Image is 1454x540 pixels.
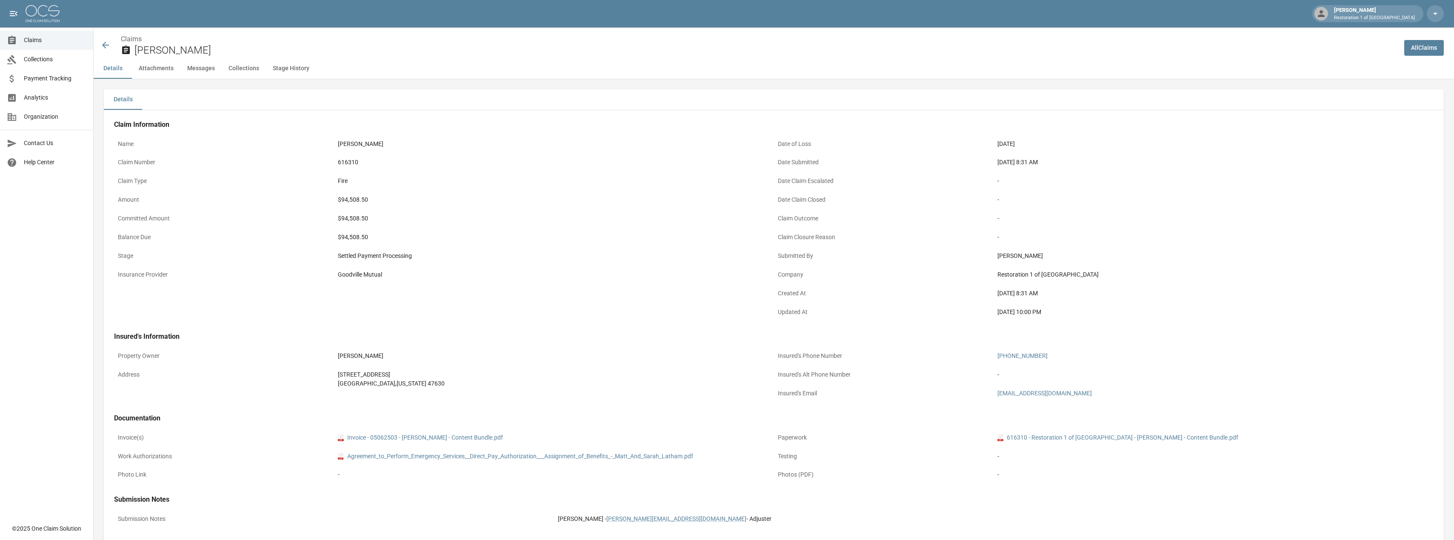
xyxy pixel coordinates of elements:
div: [PERSON_NAME] - - Adjuster [558,514,1430,523]
p: Insured's Alt Phone Number [774,366,994,383]
div: - [997,233,1430,242]
a: [PHONE_NUMBER] [997,352,1048,359]
p: Date of Loss [774,136,994,152]
div: Fire [338,177,770,186]
div: © 2025 One Claim Solution [12,524,81,533]
p: Invoice(s) [114,429,334,446]
p: Insured's Email [774,385,994,402]
p: Balance Due [114,229,334,246]
p: Updated At [774,304,994,320]
p: Date Claim Escalated [774,173,994,189]
div: - [997,214,1430,223]
a: [EMAIL_ADDRESS][DOMAIN_NAME] [997,390,1092,397]
div: [DATE] 10:00 PM [997,308,1430,317]
h4: Insured's Information [114,332,1434,341]
span: Collections [24,55,86,64]
p: Submitted By [774,248,994,264]
div: $94,508.50 [338,233,770,242]
span: Help Center [24,158,86,167]
p: Claim Outcome [774,210,994,227]
nav: breadcrumb [121,34,1397,44]
img: ocs-logo-white-transparent.png [26,5,60,22]
p: Property Owner [114,348,334,364]
p: Restoration 1 of [GEOGRAPHIC_DATA] [1334,14,1415,22]
button: Details [94,58,132,79]
p: Submission Notes [114,511,554,527]
p: Date Claim Closed [774,191,994,208]
a: pdf616310 - Restoration 1 of [GEOGRAPHIC_DATA] - [PERSON_NAME] - Content Bundle.pdf [997,433,1238,442]
p: Stage [114,248,334,264]
div: - [997,452,1430,461]
div: - [997,195,1430,204]
p: Insurance Provider [114,266,334,283]
p: Claim Number [114,154,334,171]
p: Name [114,136,334,152]
p: Testing [774,448,994,465]
div: anchor tabs [94,58,1454,79]
p: Claim Closure Reason [774,229,994,246]
button: Details [104,89,142,110]
span: Claims [24,36,86,45]
div: $94,508.50 [338,195,770,204]
a: pdfInvoice - 05062503 - [PERSON_NAME] - Content Bundle.pdf [338,433,503,442]
div: - [338,470,770,479]
p: Photos (PDF) [774,466,994,483]
div: - [997,370,1430,379]
a: Claims [121,35,142,43]
p: Claim Type [114,173,334,189]
button: Stage History [266,58,316,79]
div: [PERSON_NAME] [338,351,770,360]
div: $94,508.50 [338,214,770,223]
a: pdfAgreement_to_Perform_Emergency_Services__Direct_Pay_Authorization___Assignment_of_Benefits_-_M... [338,452,693,461]
h4: Submission Notes [114,495,1434,504]
a: [PERSON_NAME][EMAIL_ADDRESS][DOMAIN_NAME] [606,515,746,522]
div: Restoration 1 of [GEOGRAPHIC_DATA] [997,270,1430,279]
div: [DATE] [997,140,1430,149]
h4: Claim Information [114,120,1434,129]
p: Paperwork [774,429,994,446]
button: Attachments [132,58,180,79]
h4: Documentation [114,414,1434,423]
h2: [PERSON_NAME] [134,44,1397,57]
div: [PERSON_NAME] [997,251,1430,260]
div: Settled Payment Processing [338,251,770,260]
p: Date Submitted [774,154,994,171]
a: AllClaims [1404,40,1444,56]
p: Insured's Phone Number [774,348,994,364]
span: Payment Tracking [24,74,86,83]
div: 616310 [338,158,770,167]
button: Messages [180,58,222,79]
span: Analytics [24,93,86,102]
p: Amount [114,191,334,208]
div: [PERSON_NAME] [1331,6,1418,21]
span: Organization [24,112,86,121]
div: details tabs [104,89,1444,110]
div: [DATE] 8:31 AM [997,158,1430,167]
div: Goodville Mutual [338,270,770,279]
p: Work Authorizations [114,448,334,465]
div: [GEOGRAPHIC_DATA] , [US_STATE] 47630 [338,379,770,388]
p: Created At [774,285,994,302]
span: Contact Us [24,139,86,148]
p: Committed Amount [114,210,334,227]
div: [STREET_ADDRESS] [338,370,770,379]
div: - [997,470,1430,479]
p: Address [114,366,334,383]
p: Company [774,266,994,283]
div: [DATE] 8:31 AM [997,289,1430,298]
div: [PERSON_NAME] [338,140,770,149]
div: - [997,177,1430,186]
p: Photo Link [114,466,334,483]
button: open drawer [5,5,22,22]
button: Collections [222,58,266,79]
